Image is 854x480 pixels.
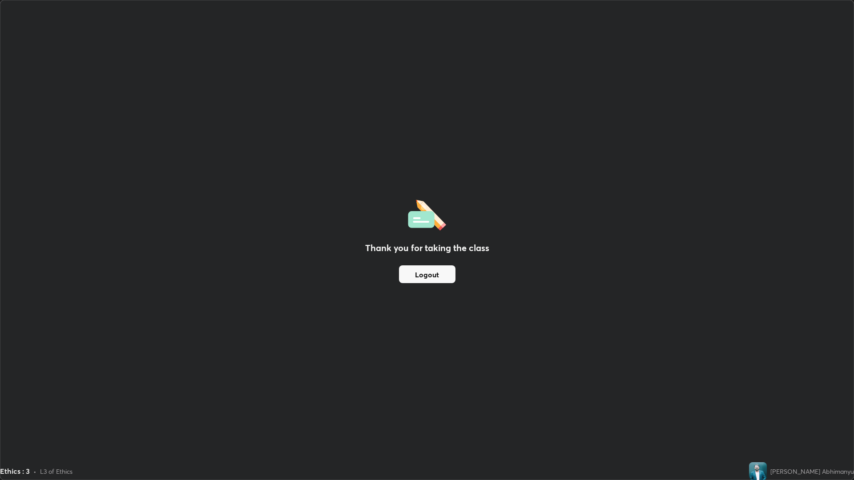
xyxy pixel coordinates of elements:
[408,197,446,231] img: offlineFeedback.1438e8b3.svg
[365,241,489,255] h2: Thank you for taking the class
[33,467,36,476] div: •
[399,265,455,283] button: Logout
[749,462,767,480] img: 700cc620169a4674a2bf744056d82aa2.jpg
[40,467,73,476] div: L3 of Ethics
[770,467,854,476] div: [PERSON_NAME] Abhimanyu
